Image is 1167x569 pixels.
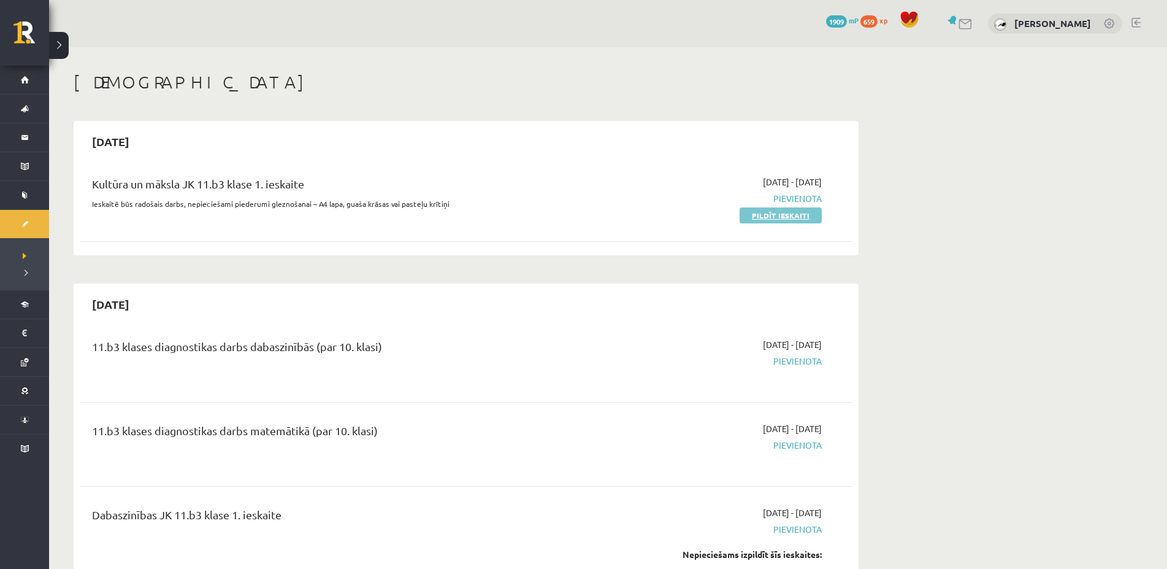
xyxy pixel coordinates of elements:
img: Nanija Ērika Zapoļska [994,18,1006,31]
p: Ieskaitē būs radošais darbs, nepieciešami piederumi gleznošanai – A4 lapa, guaša krāsas vai paste... [92,198,572,209]
h2: [DATE] [80,290,142,319]
span: [DATE] - [DATE] [763,338,822,351]
span: Pievienota [591,355,822,368]
span: Pievienota [591,192,822,205]
div: 11.b3 klases diagnostikas darbs matemātikā (par 10. klasi) [92,422,572,445]
span: [DATE] - [DATE] [763,506,822,519]
div: 11.b3 klases diagnostikas darbs dabaszinībās (par 10. klasi) [92,338,572,361]
span: 659 [860,15,878,28]
div: Dabaszinības JK 11.b3 klase 1. ieskaite [92,506,572,529]
h2: [DATE] [80,127,142,156]
span: xp [879,15,887,25]
h1: [DEMOGRAPHIC_DATA] [74,72,859,93]
span: mP [849,15,859,25]
span: Pievienota [591,439,822,452]
a: Pildīt ieskaiti [740,207,822,223]
span: [DATE] - [DATE] [763,176,822,188]
a: [PERSON_NAME] [1014,17,1091,29]
a: Rīgas 1. Tālmācības vidusskola [13,21,49,52]
div: Kultūra un māksla JK 11.b3 klase 1. ieskaite [92,176,572,198]
div: Nepieciešams izpildīt šīs ieskaites: [591,548,822,561]
span: Pievienota [591,523,822,536]
a: 659 xp [860,15,893,25]
span: [DATE] - [DATE] [763,422,822,435]
span: 1909 [826,15,847,28]
a: 1909 mP [826,15,859,25]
